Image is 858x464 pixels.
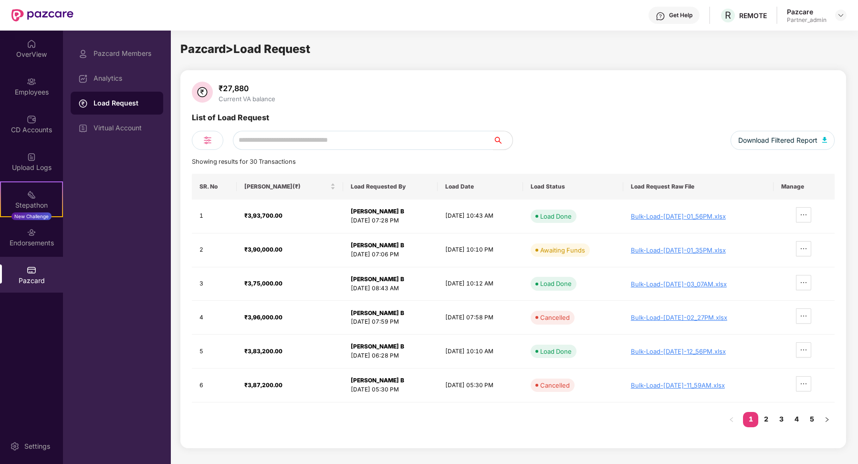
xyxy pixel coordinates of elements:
div: [DATE] 07:28 PM [351,216,430,225]
div: Load Request [94,98,156,108]
td: 3 [192,267,237,301]
img: svg+xml;base64,PHN2ZyB4bWxucz0iaHR0cDovL3d3dy53My5vcmcvMjAwMC9zdmciIHdpZHRoPSIyMSIgaGVpZ2h0PSIyMC... [27,190,36,200]
img: svg+xml;base64,PHN2ZyBpZD0iRGFzaGJvYXJkIiB4bWxucz0iaHR0cDovL3d3dy53My5vcmcvMjAwMC9zdmciIHdpZHRoPS... [78,74,88,84]
div: Stepathon [1,200,62,210]
td: 5 [192,335,237,369]
div: [DATE] 08:43 AM [351,284,430,293]
div: List of Load Request [192,112,269,131]
span: search [493,137,513,144]
span: Showing results for 30 Transactions [192,158,296,165]
th: SR. No [192,174,237,200]
div: [DATE] 07:59 PM [351,317,430,327]
img: svg+xml;base64,PHN2ZyBpZD0iU2V0dGluZy0yMHgyMCIgeG1sbnM9Imh0dHA6Ly93d3cudzMub3JnLzIwMDAvc3ZnIiB3aW... [10,442,20,451]
div: [DATE] 05:30 PM [351,385,430,394]
strong: [PERSON_NAME] B [351,309,404,316]
strong: ₹3,90,000.00 [244,246,283,253]
img: New Pazcare Logo [11,9,73,21]
img: svg+xml;base64,PHN2ZyBpZD0iVXBsb2FkX0xvZ3MiIGRhdGEtbmFtZT0iVXBsb2FkIExvZ3MiIHhtbG5zPSJodHRwOi8vd3... [27,152,36,162]
th: Load Date [438,174,523,200]
div: Bulk-Load-[DATE]-12_56PM.xlsx [631,348,766,355]
div: New Challenge [11,212,52,220]
th: Load Status [523,174,623,200]
a: 2 [758,412,774,426]
td: 4 [192,301,237,335]
img: svg+xml;base64,PHN2ZyB4bWxucz0iaHR0cDovL3d3dy53My5vcmcvMjAwMC9zdmciIHdpZHRoPSIzNiIgaGVpZ2h0PSIzNi... [192,82,213,103]
li: 5 [804,412,819,427]
span: ellipsis [796,312,811,320]
li: 2 [758,412,774,427]
button: Download Filtered Report [731,131,835,150]
div: Settings [21,442,53,451]
strong: [PERSON_NAME] B [351,377,404,384]
img: svg+xml;base64,PHN2ZyBpZD0iQ0RfQWNjb3VudHMiIGRhdGEtbmFtZT0iQ0QgQWNjb3VudHMiIHhtbG5zPSJodHRwOi8vd3... [27,115,36,124]
td: [DATE] 10:10 PM [438,233,523,267]
div: ₹27,880 [217,84,277,93]
td: 2 [192,233,237,267]
li: 3 [774,412,789,427]
strong: [PERSON_NAME] B [351,343,404,350]
strong: [PERSON_NAME] B [351,208,404,215]
strong: ₹3,75,000.00 [244,280,283,287]
div: Pazcare [787,7,827,16]
span: ellipsis [796,346,811,354]
span: right [824,417,830,422]
img: svg+xml;base64,PHN2ZyBpZD0iRW1wbG95ZWVzIiB4bWxucz0iaHR0cDovL3d3dy53My5vcmcvMjAwMC9zdmciIHdpZHRoPS... [27,77,36,86]
div: Virtual Account [94,124,156,132]
button: ellipsis [796,308,811,324]
div: Partner_admin [787,16,827,24]
img: svg+xml;base64,PHN2ZyBpZD0iSGVscC0zMngzMiIgeG1sbnM9Imh0dHA6Ly93d3cudzMub3JnLzIwMDAvc3ZnIiB3aWR0aD... [656,11,665,21]
th: Load Amount(₹) [237,174,343,200]
div: Current VA balance [217,95,277,103]
td: [DATE] 05:30 PM [438,369,523,402]
a: 5 [804,412,819,426]
div: Load Done [540,211,572,221]
li: Next Page [819,412,835,427]
img: svg+xml;base64,PHN2ZyBpZD0iRHJvcGRvd24tMzJ4MzIiIHhtbG5zPSJodHRwOi8vd3d3LnczLm9yZy8yMDAwL3N2ZyIgd2... [837,11,845,19]
div: Bulk-Load-[DATE]-11_59AM.xlsx [631,381,766,389]
button: right [819,412,835,427]
button: ellipsis [796,207,811,222]
th: Load Requested By [343,174,438,200]
a: 1 [743,412,758,426]
li: 1 [743,412,758,427]
img: svg+xml;base64,PHN2ZyBpZD0iVmlydHVhbF9BY2NvdW50IiBkYXRhLW5hbWU9IlZpcnR1YWwgQWNjb3VudCIgeG1sbnM9Im... [78,124,88,133]
button: ellipsis [796,275,811,290]
div: Bulk-Load-[DATE]-01_35PM.xlsx [631,246,766,254]
td: [DATE] 10:12 AM [438,267,523,301]
img: svg+xml;base64,PHN2ZyB4bWxucz0iaHR0cDovL3d3dy53My5vcmcvMjAwMC9zdmciIHhtbG5zOnhsaW5rPSJodHRwOi8vd3... [822,137,827,143]
strong: [PERSON_NAME] B [351,275,404,283]
strong: ₹3,83,200.00 [244,348,283,355]
div: Bulk-Load-[DATE]-01_56PM.xlsx [631,212,766,220]
strong: [PERSON_NAME] B [351,242,404,249]
div: Pazcard Members [94,50,156,57]
button: ellipsis [796,241,811,256]
strong: ₹3,87,200.00 [244,381,283,389]
span: ellipsis [796,211,811,219]
span: Download Filtered Report [738,135,817,146]
div: Cancelled [540,380,570,390]
li: 4 [789,412,804,427]
div: REMOTE [739,11,767,20]
div: Get Help [669,11,692,19]
span: ellipsis [796,245,811,253]
strong: ₹3,93,700.00 [244,212,283,219]
td: [DATE] 10:43 AM [438,200,523,233]
div: Load Done [540,279,572,288]
td: 1 [192,200,237,233]
a: 4 [789,412,804,426]
div: Bulk-Load-[DATE]-03_07AM.xlsx [631,280,766,288]
button: ellipsis [796,376,811,391]
th: Load Request Raw File [623,174,774,200]
li: Previous Page [724,412,739,427]
span: [PERSON_NAME](₹) [244,183,328,190]
a: 3 [774,412,789,426]
td: 6 [192,369,237,402]
img: svg+xml;base64,PHN2ZyBpZD0iUHJvZmlsZSIgeG1sbnM9Imh0dHA6Ly93d3cudzMub3JnLzIwMDAvc3ZnIiB3aWR0aD0iMj... [78,49,88,59]
span: R [725,10,731,21]
img: svg+xml;base64,PHN2ZyBpZD0iRW5kb3JzZW1lbnRzIiB4bWxucz0iaHR0cDovL3d3dy53My5vcmcvMjAwMC9zdmciIHdpZH... [27,228,36,237]
div: Cancelled [540,313,570,322]
td: [DATE] 10:10 AM [438,335,523,369]
div: Analytics [94,74,156,82]
span: ellipsis [796,380,811,388]
span: left [729,417,734,422]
